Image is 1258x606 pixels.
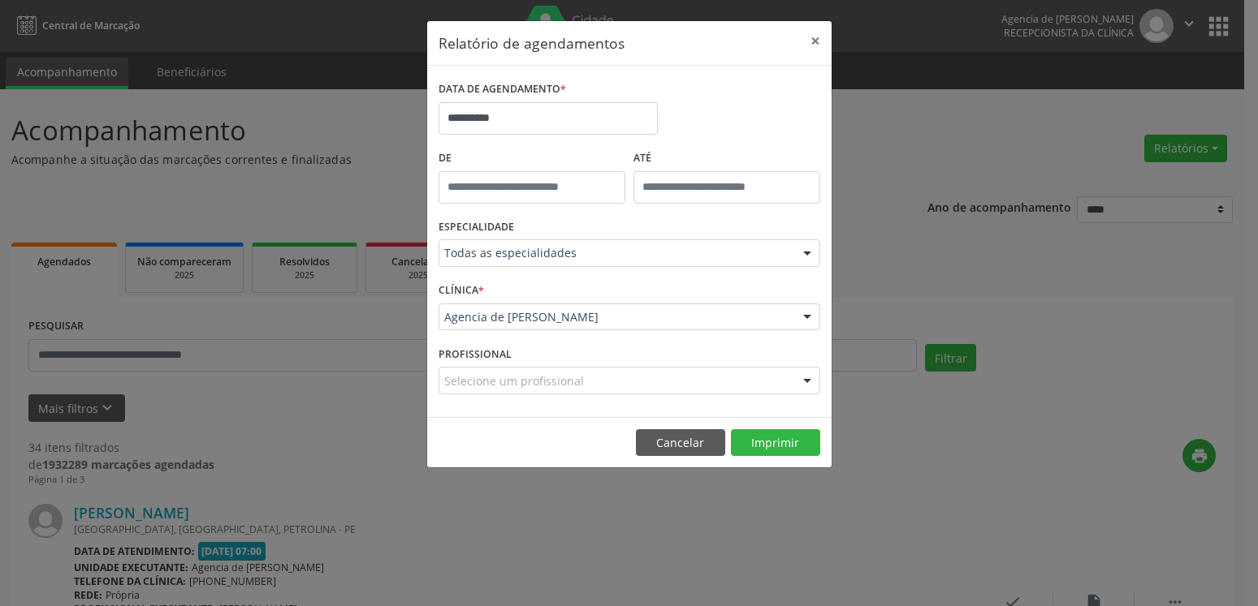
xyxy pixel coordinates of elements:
label: ESPECIALIDADE [439,215,514,240]
button: Cancelar [636,429,725,457]
button: Imprimir [731,429,820,457]
span: Todas as especialidades [444,245,787,261]
label: De [439,146,625,171]
label: PROFISSIONAL [439,342,512,367]
span: Agencia de [PERSON_NAME] [444,309,787,325]
label: DATA DE AGENDAMENTO [439,77,566,102]
label: ATÉ [633,146,820,171]
span: Selecione um profissional [444,372,584,389]
button: Close [799,21,832,61]
h5: Relatório de agendamentos [439,32,625,54]
label: CLÍNICA [439,278,484,303]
